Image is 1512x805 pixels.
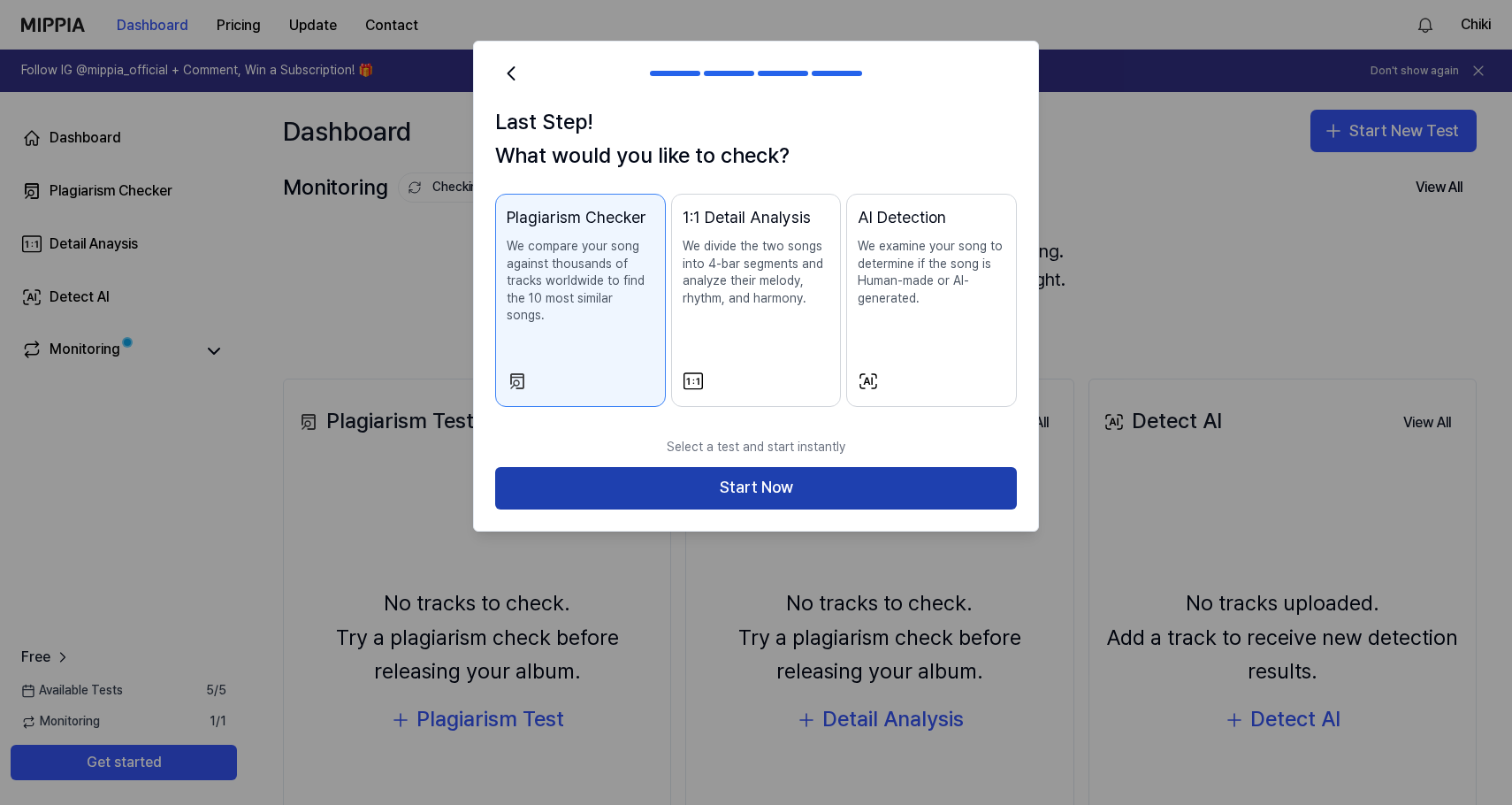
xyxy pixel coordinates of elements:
[495,194,666,407] button: Plagiarism CheckerWe compare your song against thousands of tracks worldwide to find the 10 most ...
[858,238,1005,307] p: We examine your song to determine if the song is Human-made or AI-generated.
[495,428,1017,467] p: Select a test and start instantly
[495,105,1017,173] h1: Last Step! What would you like to check?
[683,205,830,231] div: 1:1 Detail Analysis
[858,205,1005,231] div: AI Detection
[507,205,654,231] div: Plagiarism Checker
[683,238,830,307] p: We divide the two songs into 4-bar segments and analyze their melody, rhythm, and harmony.
[495,467,1017,510] button: Start Now
[671,194,842,407] button: 1:1 Detail AnalysisWe divide the two songs into 4-bar segments and analyze their melody, rhythm, ...
[846,194,1017,407] button: AI DetectionWe examine your song to determine if the song is Human-made or AI-generated.
[507,238,654,325] p: We compare your song against thousands of tracks worldwide to find the 10 most similar songs.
